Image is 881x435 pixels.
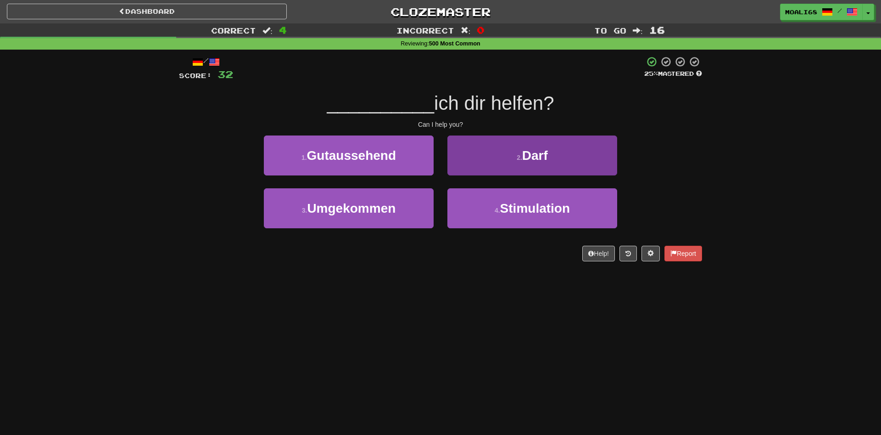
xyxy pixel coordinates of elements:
[396,26,454,35] span: Incorrect
[495,207,500,214] small: 4 .
[217,68,233,80] span: 32
[279,24,287,35] span: 4
[644,70,702,78] div: Mastered
[302,207,307,214] small: 3 .
[461,27,471,34] span: :
[327,92,434,114] span: __________
[429,40,480,47] strong: 500 Most Common
[179,120,702,129] div: Can I help you?
[264,188,434,228] button: 3.Umgekommen
[447,136,617,175] button: 2.Darf
[264,136,434,175] button: 1.Gutaussehend
[179,72,212,79] span: Score:
[594,26,626,35] span: To go
[517,154,522,161] small: 2 .
[447,188,617,228] button: 4.Stimulation
[500,201,570,215] span: Stimulation
[434,92,554,114] span: ich dir helfen?
[179,56,233,68] div: /
[307,201,396,215] span: Umgekommen
[301,4,580,20] a: Clozemaster
[7,4,287,19] a: Dashboard
[211,26,256,35] span: Correct
[477,24,485,35] span: 0
[633,27,643,34] span: :
[780,4,863,20] a: moali68 /
[785,8,817,16] span: moali68
[649,24,665,35] span: 16
[522,148,548,163] span: Darf
[307,148,396,163] span: Gutaussehend
[644,70,658,77] span: 25 %
[301,154,307,161] small: 1 .
[837,7,842,14] span: /
[582,246,615,261] button: Help!
[619,246,637,261] button: Round history (alt+y)
[664,246,702,261] button: Report
[262,27,273,34] span: :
